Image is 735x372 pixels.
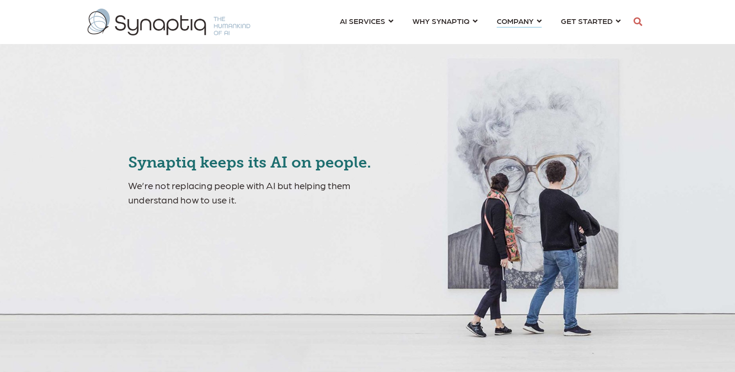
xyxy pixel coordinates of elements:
[412,12,478,30] a: WHY SYNAPTIQ
[330,5,630,39] nav: menu
[497,14,534,27] span: COMPANY
[88,9,250,35] img: synaptiq logo-1
[340,14,385,27] span: AI SERVICES
[561,12,621,30] a: GET STARTED
[340,12,393,30] a: AI SERVICES
[561,14,612,27] span: GET STARTED
[412,14,469,27] span: WHY SYNAPTIQ
[128,153,371,171] span: Synaptiq keeps its AI on people.
[497,12,542,30] a: COMPANY
[128,178,402,207] p: We’re not replacing people with AI but helping them understand how to use it.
